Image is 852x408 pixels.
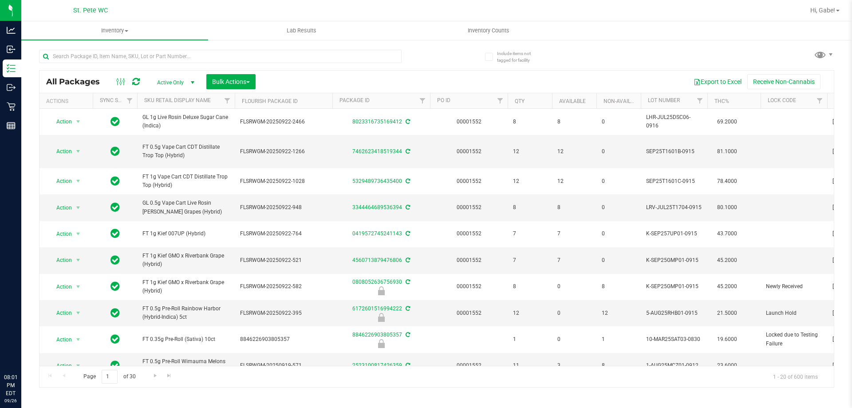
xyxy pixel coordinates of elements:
span: Action [48,281,72,293]
p: 09/26 [4,397,17,404]
iframe: Resource center [9,337,35,364]
span: Locked due to Testing Failure [766,331,822,348]
span: Action [48,228,72,240]
span: FT 1g Kief GMO x Riverbank Grape (Hybrid) [142,278,229,295]
a: 8023316735169412 [352,119,402,125]
span: FT 0.5g Vape Cart CDT Distillate Trop Top (Hybrid) [142,143,229,160]
inline-svg: Analytics [7,26,16,35]
span: GL 1g Live Rosin Deluxe Sugar Cane (Indica) [142,113,229,130]
span: FLSRWGM-20250922-582 [240,282,327,291]
span: 0 [602,118,635,126]
span: In Sync [110,145,120,158]
a: 6172601516994222 [352,305,402,312]
span: In Sync [110,359,120,372]
span: Action [48,307,72,319]
inline-svg: Inventory [7,64,16,73]
span: 8 [513,282,547,291]
span: Sync from Compliance System [404,178,410,184]
span: K-SEP257UP01-0915 [646,230,702,238]
span: 12 [557,177,591,186]
span: FT 0.5g Pre-Roll Rainbow Harbor (Hybrid-Indica) 5ct [142,305,229,321]
span: 80.1000 [713,201,742,214]
span: 43.7000 [713,227,742,240]
div: Newly Received [331,286,431,295]
a: Lab Results [208,21,395,40]
inline-svg: Outbound [7,83,16,92]
span: FLSRWGM-20250922-948 [240,203,327,212]
a: 8846226903805357 [352,332,402,338]
span: 45.2000 [713,280,742,293]
span: FT 1g Kief GMO x Riverbank Grape (Hybrid) [142,252,229,269]
a: Filter [493,93,508,108]
span: Sync from Compliance System [404,332,410,338]
button: Receive Non-Cannabis [747,74,820,89]
span: 8 [602,361,635,370]
span: In Sync [110,254,120,266]
span: LRV-JUL25T1704-0915 [646,203,702,212]
span: Action [48,360,72,372]
span: FLSRWGM-20250922-1266 [240,147,327,156]
span: Launch Hold [766,309,822,317]
span: 8 [513,118,547,126]
span: 12 [513,177,547,186]
span: 12 [602,309,635,317]
span: Include items not tagged for facility [497,50,541,63]
span: FT 1g Vape Cart CDT Distillate Trop Top (Hybrid) [142,173,229,190]
span: select [73,281,84,293]
span: In Sync [110,333,120,345]
a: Non-Available [603,98,643,104]
span: select [73,254,84,266]
span: 7 [513,256,547,265]
span: Action [48,333,72,346]
span: 78.4000 [713,175,742,188]
span: 8 [513,203,547,212]
a: Filter [415,93,430,108]
span: Sync from Compliance System [404,230,410,237]
div: Launch Hold [331,313,431,322]
a: 7462623418519344 [352,148,402,154]
span: GL 0.5g Vape Cart Live Rosin [PERSON_NAME] Grapes (Hybrid) [142,199,229,216]
a: 3344464689536394 [352,204,402,210]
span: select [73,115,84,128]
a: 0808052636756930 [352,279,402,285]
span: Hi, Gabe! [810,7,835,14]
span: FLSRWGM-20250919-571 [240,361,327,370]
span: 8846226903805357 [240,335,327,344]
a: 0419572745241143 [352,230,402,237]
span: 1 [602,335,635,344]
a: Filter [220,93,235,108]
span: All Packages [46,77,109,87]
span: 5-AUG25RHB01-0915 [646,309,702,317]
inline-svg: Retail [7,102,16,111]
span: Sync from Compliance System [404,204,410,210]
span: 45.2000 [713,254,742,267]
span: Action [48,115,72,128]
inline-svg: Reports [7,121,16,130]
input: 1 [102,370,118,384]
span: 7 [557,256,591,265]
span: FT 0.35g Pre-Roll (Sativa) 10ct [142,335,229,344]
span: Sync from Compliance System [404,257,410,263]
span: Action [48,175,72,187]
span: 7 [513,230,547,238]
span: 0 [557,282,591,291]
a: 4560713879476806 [352,257,402,263]
span: K-SEP25GMP01-0915 [646,282,702,291]
a: 2523100817426359 [352,362,402,368]
a: 00001552 [457,148,481,154]
span: 0 [602,230,635,238]
div: Actions [46,98,89,104]
span: SEP25T1601C-0915 [646,177,702,186]
a: Go to the last page [163,370,176,382]
span: FLSRWGM-20250922-395 [240,309,327,317]
span: 0 [602,256,635,265]
span: In Sync [110,175,120,187]
a: 00001552 [457,230,481,237]
span: select [73,307,84,319]
span: Lab Results [275,27,328,35]
span: 8 [602,282,635,291]
a: 5329489736435400 [352,178,402,184]
span: 0 [557,309,591,317]
button: Export to Excel [688,74,747,89]
span: In Sync [110,280,120,293]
